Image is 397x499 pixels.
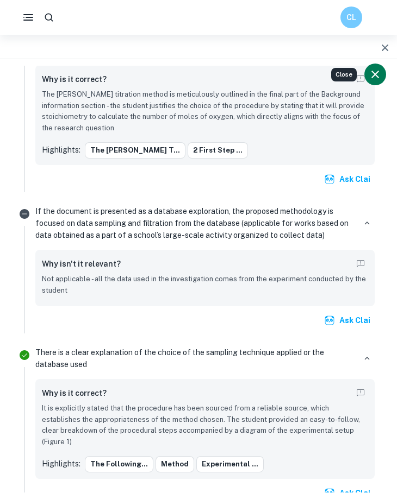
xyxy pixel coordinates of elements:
p: If the document is presented as a database exploration, the proposed methodology is focused on da... [35,205,355,241]
button: Report mistake/confusion [353,386,368,401]
p: Not applicable - all the data used in the investigation comes from the experiment conducted by th... [42,274,368,296]
h6: Why is it correct? [42,387,107,399]
button: Ask Clai [322,169,375,189]
button: Close [364,64,386,85]
svg: Correct [18,349,31,362]
div: Close [331,68,357,81]
p: There is a clear explanation of the choice of the sampling technique applied or the database used [35,346,355,370]
p: Highlights: [42,144,80,156]
button: Ask Clai [322,311,375,330]
p: It is explicitly stated that the procedure has been sourced from a reliable source, which establi... [42,403,368,447]
h6: Why is it correct? [42,73,107,85]
img: clai.svg [324,488,335,498]
button: 2 First step ... [188,142,248,159]
button: Experimental ... [196,456,264,472]
h6: CL [345,11,358,23]
button: CL [340,7,362,28]
button: The [PERSON_NAME] T... [85,142,185,159]
img: clai.svg [324,174,335,185]
button: The following... [85,456,153,472]
p: Highlights: [42,458,80,470]
svg: Not relevant [18,207,31,220]
button: Report mistake/confusion [353,256,368,271]
button: Method [156,456,194,472]
h6: Why isn't it relevant? [42,258,121,270]
img: clai.svg [324,315,335,326]
p: The [PERSON_NAME] titration method is meticulously outlined in the final part of the Background i... [42,89,368,134]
